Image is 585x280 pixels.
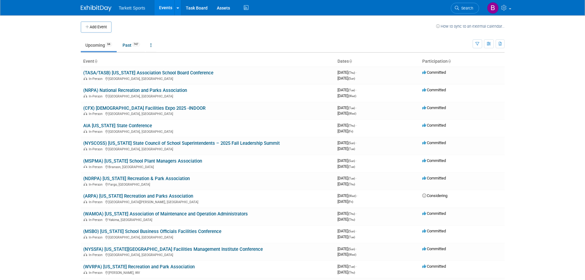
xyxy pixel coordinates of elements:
span: [DATE] [337,176,357,180]
span: [DATE] [337,88,357,92]
span: [DATE] [337,70,357,75]
span: (Fri) [348,130,353,133]
span: [DATE] [337,105,357,110]
img: In-Person Event [84,253,87,256]
img: In-Person Event [84,218,87,221]
span: Committed [422,246,446,251]
div: [GEOGRAPHIC_DATA][PERSON_NAME], [GEOGRAPHIC_DATA] [83,199,333,204]
span: - [356,123,357,128]
a: (NYSSFA) [US_STATE][GEOGRAPHIC_DATA] Facilities Management Institute Conference [83,246,263,252]
span: (Sun) [348,159,355,163]
a: Sort by Event Name [94,59,97,64]
span: (Tue) [348,177,355,180]
span: Committed [422,70,446,75]
th: Dates [335,56,420,67]
span: [DATE] [337,123,357,128]
span: - [356,264,357,269]
img: In-Person Event [84,147,87,150]
span: [DATE] [337,193,358,198]
img: Bill Moffitt [487,2,499,14]
a: (NDRPA) [US_STATE] Recreation & Park Association [83,176,190,181]
a: (ARPA) [US_STATE] Recreation and Parks Association [83,193,193,199]
a: Sort by Participation Type [448,59,451,64]
img: In-Person Event [84,94,87,97]
a: How to sync to an external calendar... [436,24,505,29]
span: [DATE] [337,199,353,204]
a: (WVRPA) [US_STATE] Recreation and Park Association [83,264,195,270]
span: (Wed) [348,253,356,256]
span: Committed [422,158,446,163]
span: [DATE] [337,93,356,98]
span: (Sun) [348,141,355,145]
div: [GEOGRAPHIC_DATA], [GEOGRAPHIC_DATA] [83,129,333,134]
span: (Tue) [348,165,355,168]
span: In-Person [89,271,104,275]
span: (Tue) [348,106,355,110]
span: [DATE] [337,111,356,116]
img: In-Person Event [84,235,87,239]
span: Committed [422,140,446,145]
span: In-Person [89,94,104,98]
span: (Thu) [348,71,355,74]
div: [GEOGRAPHIC_DATA], [GEOGRAPHIC_DATA] [83,252,333,257]
span: 94 [105,42,112,47]
img: In-Person Event [84,112,87,115]
span: (Thu) [348,218,355,221]
span: [DATE] [337,217,355,222]
span: - [356,140,357,145]
span: - [356,246,357,251]
span: Committed [422,88,446,92]
span: In-Person [89,200,104,204]
span: In-Person [89,147,104,151]
span: [DATE] [337,264,357,269]
span: (Wed) [348,94,356,98]
span: Considering [422,193,447,198]
span: - [356,229,357,233]
span: 747 [132,42,140,47]
span: [DATE] [337,129,353,133]
span: Tarkett Sports [119,6,145,10]
th: Participation [420,56,505,67]
span: (Tue) [348,89,355,92]
a: Upcoming94 [81,39,117,51]
a: Sort by Start Date [349,59,352,64]
div: Yakima, [GEOGRAPHIC_DATA] [83,217,333,222]
span: [DATE] [337,246,357,251]
img: In-Person Event [84,271,87,274]
span: Committed [422,123,446,128]
span: - [356,105,357,110]
div: [GEOGRAPHIC_DATA], [GEOGRAPHIC_DATA] [83,111,333,116]
a: (MSBO) [US_STATE] School Business Officials Facilities Conference [83,229,221,234]
a: AIA [US_STATE] State Conference [83,123,152,128]
img: In-Person Event [84,165,87,168]
th: Event [81,56,335,67]
a: Search [451,3,479,14]
span: [DATE] [337,270,355,274]
span: In-Person [89,77,104,81]
span: In-Person [89,218,104,222]
img: In-Person Event [84,183,87,186]
button: Add Event [81,22,111,33]
span: - [356,211,357,216]
span: [DATE] [337,146,355,151]
span: [DATE] [337,76,355,81]
a: (NYSCOSS) [US_STATE] State Council of School Superintendents – 2025 Fall Leadership Summit [83,140,280,146]
span: (Thu) [348,212,355,215]
span: [DATE] [337,252,356,257]
span: (Tue) [348,265,355,268]
img: In-Person Event [84,77,87,80]
span: [DATE] [337,140,357,145]
span: - [356,88,357,92]
span: [DATE] [337,158,357,163]
span: In-Person [89,130,104,134]
span: [DATE] [337,164,355,169]
span: (Sun) [348,230,355,233]
span: - [357,193,358,198]
span: Committed [422,105,446,110]
span: In-Person [89,165,104,169]
div: [GEOGRAPHIC_DATA], [GEOGRAPHIC_DATA] [83,146,333,151]
span: In-Person [89,112,104,116]
div: Branson, [GEOGRAPHIC_DATA] [83,164,333,169]
span: [DATE] [337,229,357,233]
span: (Sun) [348,77,355,80]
